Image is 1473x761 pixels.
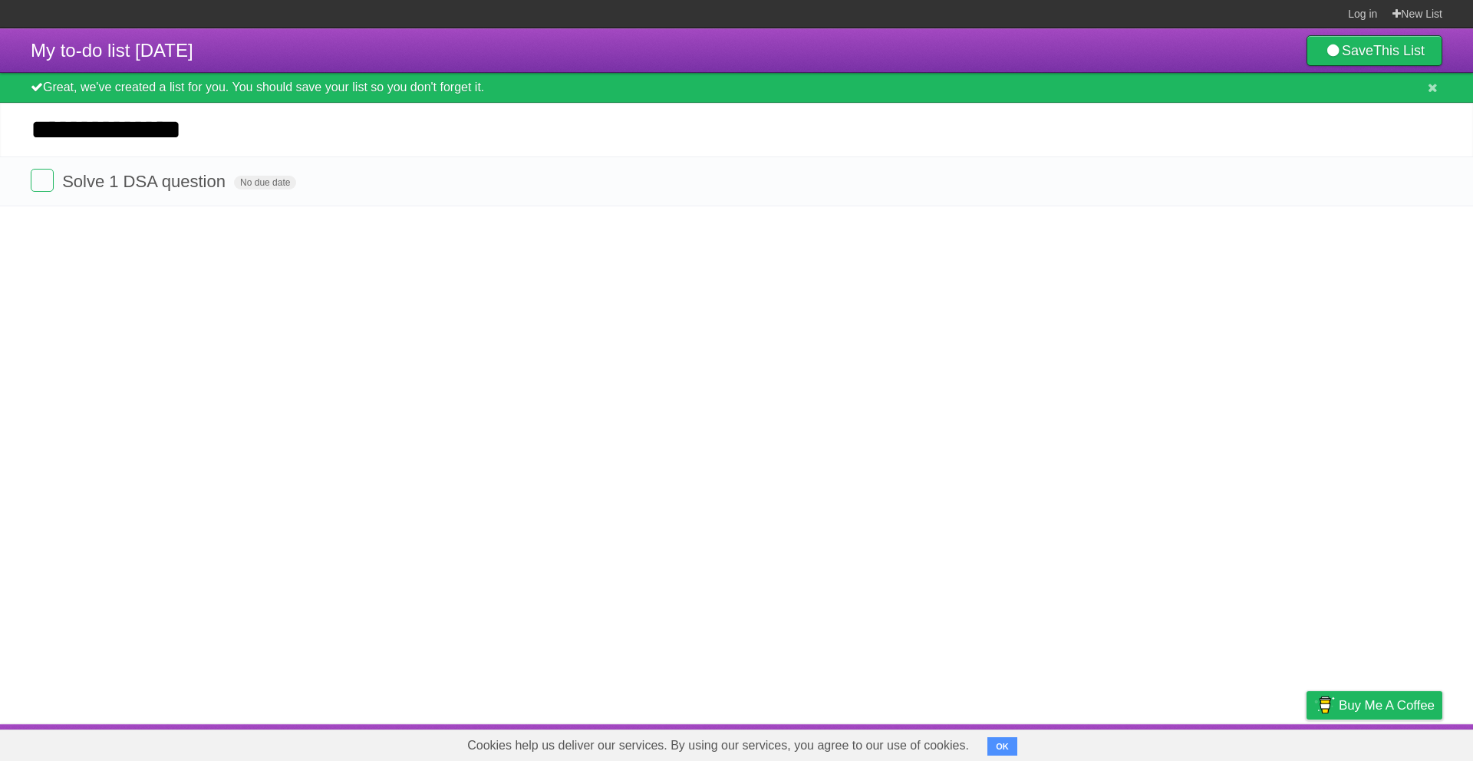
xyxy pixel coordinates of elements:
[1339,692,1435,719] span: Buy me a coffee
[62,172,229,191] span: Solve 1 DSA question
[234,176,296,189] span: No due date
[1307,35,1442,66] a: SaveThis List
[1102,728,1135,757] a: About
[1373,43,1425,58] b: This List
[1307,691,1442,720] a: Buy me a coffee
[1287,728,1326,757] a: Privacy
[31,40,193,61] span: My to-do list [DATE]
[987,737,1017,756] button: OK
[31,169,54,192] label: Done
[1153,728,1215,757] a: Developers
[1346,728,1442,757] a: Suggest a feature
[452,730,984,761] span: Cookies help us deliver our services. By using our services, you agree to our use of cookies.
[1234,728,1268,757] a: Terms
[1314,692,1335,718] img: Buy me a coffee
